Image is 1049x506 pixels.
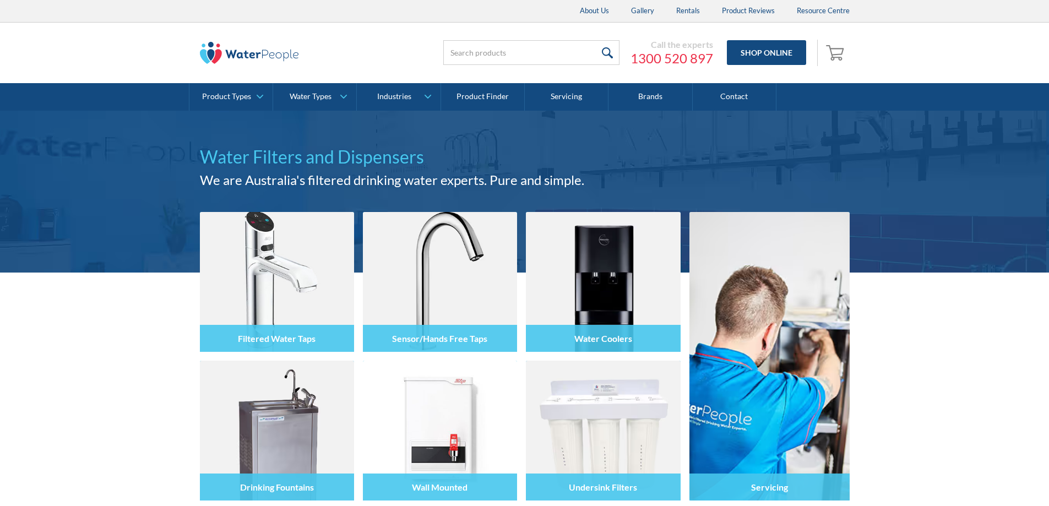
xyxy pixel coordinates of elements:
[574,333,632,344] h4: Water Coolers
[290,92,331,101] div: Water Types
[273,83,356,111] a: Water Types
[238,333,316,344] h4: Filtered Water Taps
[751,482,788,492] h4: Servicing
[525,83,608,111] a: Servicing
[826,43,847,61] img: shopping cart
[363,361,517,500] img: Wall Mounted
[200,212,354,352] img: Filtered Water Taps
[608,83,692,111] a: Brands
[200,42,299,64] img: The Water People
[200,361,354,500] img: Drinking Fountains
[363,212,517,352] img: Sensor/Hands Free Taps
[727,40,806,65] a: Shop Online
[631,50,713,67] a: 1300 520 897
[526,361,680,500] img: Undersink Filters
[441,83,525,111] a: Product Finder
[823,40,850,66] a: Open empty cart
[693,83,776,111] a: Contact
[689,212,850,500] a: Servicing
[526,212,680,352] img: Water Coolers
[377,92,411,101] div: Industries
[392,333,487,344] h4: Sensor/Hands Free Taps
[240,482,314,492] h4: Drinking Fountains
[202,92,251,101] div: Product Types
[443,40,619,65] input: Search products
[569,482,637,492] h4: Undersink Filters
[189,83,273,111] a: Product Types
[412,482,468,492] h4: Wall Mounted
[357,83,440,111] a: Industries
[631,39,713,50] div: Call the experts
